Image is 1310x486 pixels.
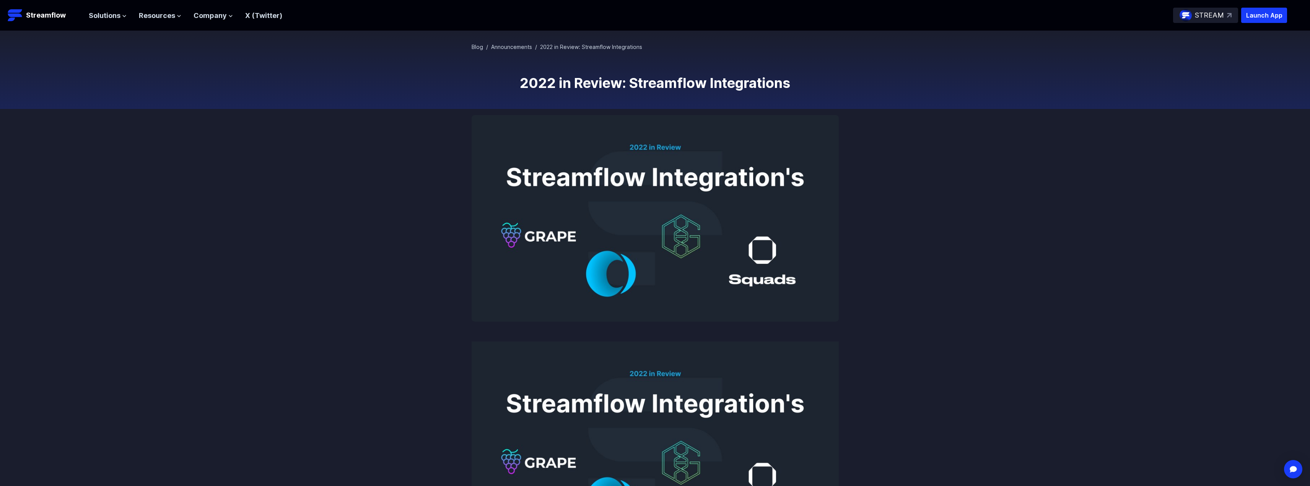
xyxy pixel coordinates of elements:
[540,44,642,50] span: 2022 in Review: Streamflow Integrations
[472,44,483,50] a: Blog
[194,10,233,21] button: Company
[89,10,127,21] button: Solutions
[472,115,839,322] img: 2022 in Review: Streamflow Integrations
[194,10,227,21] span: Company
[8,8,81,23] a: Streamflow
[1284,460,1302,478] div: Open Intercom Messenger
[245,11,282,20] a: X (Twitter)
[1173,8,1238,23] a: STREAM
[1180,9,1192,21] img: streamflow-logo-circle.png
[1195,10,1224,21] p: STREAM
[89,10,120,21] span: Solutions
[491,44,532,50] a: Announcements
[535,44,537,50] span: /
[139,10,181,21] button: Resources
[486,44,488,50] span: /
[472,75,839,91] h1: 2022 in Review: Streamflow Integrations
[1241,8,1287,23] button: Launch App
[139,10,175,21] span: Resources
[26,10,66,21] p: Streamflow
[8,8,23,23] img: Streamflow Logo
[1227,13,1232,18] img: top-right-arrow.svg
